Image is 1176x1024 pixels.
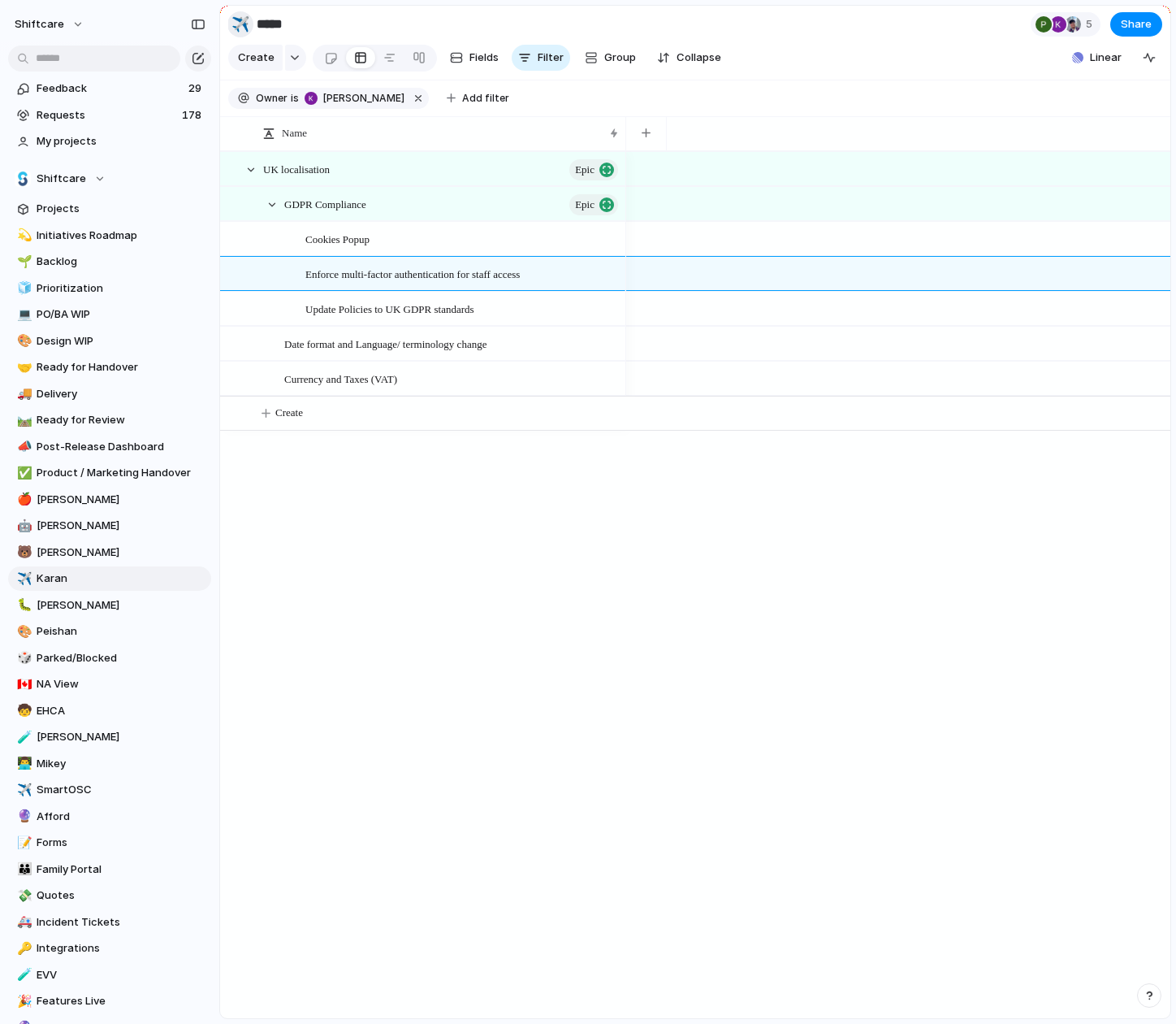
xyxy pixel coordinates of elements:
[8,963,211,987] a: 🧪EVV
[8,223,211,248] a: 💫Initiatives Roadmap
[15,650,31,666] button: 🎲
[8,831,211,855] div: 📝Forms
[1121,16,1152,33] span: Share
[15,914,31,931] button: 🚑
[8,593,211,618] a: 🐛[PERSON_NAME]
[37,306,205,323] span: PO/BA WIP
[8,197,211,221] a: Projects
[37,280,205,297] span: Prioritization
[17,754,28,773] div: 👨‍💻
[37,676,205,692] span: NA View
[8,566,211,591] div: ✈️Karan
[17,411,28,430] div: 🛤️
[8,461,211,485] a: ✅Product / Marketing Handover
[8,540,211,565] a: 🐻[PERSON_NAME]
[1090,50,1122,66] span: Linear
[17,834,28,853] div: 📝
[8,725,211,749] a: 🧪[PERSON_NAME]
[282,125,307,141] span: Name
[305,229,370,248] span: Cookies Popup
[8,488,211,512] a: 🍎[PERSON_NAME]
[37,861,205,878] span: Family Portal
[15,756,31,772] button: 👨‍💻
[577,45,644,71] button: Group
[188,80,205,97] span: 29
[15,16,64,33] span: shiftcare
[17,965,28,984] div: 🧪
[15,861,31,878] button: 👪
[7,11,93,37] button: shiftcare
[15,492,31,508] button: 🍎
[1066,46,1128,70] button: Linear
[8,672,211,696] div: 🇨🇦NA View
[17,306,28,324] div: 💻
[17,701,28,720] div: 🧒
[37,80,184,97] span: Feedback
[37,492,205,508] span: [PERSON_NAME]
[8,883,211,908] a: 💸Quotes
[15,465,31,481] button: ✅
[8,910,211,935] a: 🚑Incident Tickets
[8,167,211,191] button: Shiftcare
[238,50,275,66] span: Create
[227,11,253,37] button: ✈️
[37,756,205,772] span: Mikey
[17,358,28,377] div: 🤝
[17,675,28,694] div: 🇨🇦
[8,329,211,354] a: 🎨Design WIP
[15,545,31,561] button: 🐻
[17,992,28,1011] div: 🎉
[8,805,211,829] a: 🔮Afford
[17,226,28,245] div: 💫
[8,302,211,327] a: 💻PO/BA WIP
[17,570,28,588] div: ✈️
[288,89,302,107] button: is
[8,699,211,723] a: 🧒EHCA
[17,781,28,800] div: ✈️
[256,91,288,106] span: Owner
[15,333,31,349] button: 🎨
[37,545,205,561] span: [PERSON_NAME]
[8,778,211,802] div: ✈️SmartOSC
[604,50,636,66] span: Group
[37,412,205,428] span: Ready for Review
[275,405,303,421] span: Create
[323,91,404,106] span: [PERSON_NAME]
[37,967,205,983] span: EVV
[37,333,205,349] span: Design WIP
[15,993,31,1009] button: 🎉
[15,571,31,587] button: ✈️
[263,159,330,178] span: UK localisation
[37,835,205,851] span: Forms
[8,989,211,1013] div: 🎉Features Live
[8,276,211,301] a: 🧊Prioritization
[228,45,283,71] button: Create
[437,87,519,110] button: Add filter
[182,107,205,124] span: 178
[37,887,205,904] span: Quotes
[17,860,28,879] div: 👪
[8,514,211,538] a: 🤖[PERSON_NAME]
[17,517,28,536] div: 🤖
[15,386,31,402] button: 🚚
[15,729,31,745] button: 🧪
[15,676,31,692] button: 🇨🇦
[8,857,211,882] div: 👪Family Portal
[17,623,28,641] div: 🎨
[8,249,211,274] div: 🌱Backlog
[37,729,205,745] span: [PERSON_NAME]
[37,914,205,931] span: Incident Tickets
[37,133,205,150] span: My projects
[8,355,211,380] a: 🤝Ready for Handover
[37,518,205,534] span: [PERSON_NAME]
[15,623,31,640] button: 🎨
[284,369,397,388] span: Currency and Taxes (VAT)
